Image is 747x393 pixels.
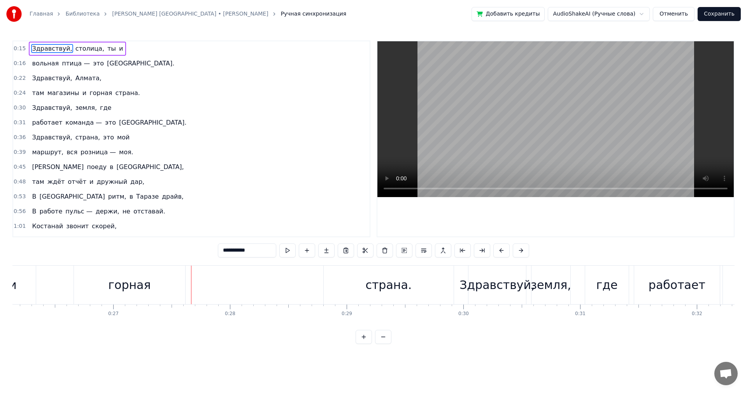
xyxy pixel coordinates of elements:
span: в [129,192,134,201]
span: Таразе [135,192,160,201]
span: дружный [96,177,128,186]
span: 0:53 [14,193,26,201]
button: Добавить кредиты [472,7,545,21]
div: земля, [531,276,571,294]
div: 0:30 [458,311,469,317]
span: команда — [65,118,103,127]
span: [GEOGRAPHIC_DATA] [39,192,105,201]
span: не [122,207,131,216]
span: страна, [75,133,101,142]
span: Здравствуй, [31,133,73,142]
div: 0:32 [692,311,702,317]
span: где [99,103,112,112]
a: [PERSON_NAME] [GEOGRAPHIC_DATA] • [PERSON_NAME] [112,10,268,18]
span: Здравствуй, [31,74,73,83]
a: Библиотека [65,10,100,18]
span: маршрут, [31,148,64,157]
span: вольная [31,59,60,68]
span: и [118,44,124,53]
span: Здравствуй, [31,44,73,53]
span: горная [89,88,113,97]
img: youka [6,6,22,22]
span: звонит [65,222,89,231]
span: 0:16 [14,60,26,67]
span: птица — [61,59,91,68]
span: и [89,177,94,186]
span: скорей, [91,222,117,231]
span: отставай. [133,207,166,216]
div: и [9,276,17,294]
span: это [92,59,105,68]
span: отчёт [67,177,87,186]
span: в [109,162,114,171]
span: 0:30 [14,104,26,112]
span: Здравствуй, [31,103,73,112]
span: страна. [114,88,140,97]
span: драйв, [161,192,184,201]
div: 0:29 [342,311,352,317]
span: это [104,118,117,127]
span: 0:31 [14,119,26,127]
span: и [82,88,87,97]
div: 0:28 [225,311,235,317]
button: Сохранить [698,7,741,21]
span: столица, [75,44,105,53]
span: моя. [118,148,134,157]
span: это [102,133,115,142]
span: дар, [130,177,145,186]
span: Алмата, [75,74,102,83]
span: работает [31,118,63,127]
button: Отменить [653,7,694,21]
span: там [31,177,45,186]
span: работе [39,207,63,216]
span: 0:56 [14,208,26,215]
div: работает [649,276,705,294]
div: горная [108,276,151,294]
span: [GEOGRAPHIC_DATA], [116,162,184,171]
span: [GEOGRAPHIC_DATA]. [106,59,175,68]
span: 0:48 [14,178,26,186]
span: 0:15 [14,45,26,53]
span: розница — [80,148,117,157]
span: 0:24 [14,89,26,97]
div: страна. [365,276,412,294]
span: держи, [95,207,120,216]
span: земля, [75,103,98,112]
div: где [596,276,617,294]
span: вся [66,148,78,157]
span: магазины [47,88,80,97]
span: Ручная синхронизация [281,10,347,18]
span: ждёт [47,177,66,186]
span: 0:22 [14,74,26,82]
span: пульс — [65,207,93,216]
div: 0:27 [108,311,119,317]
span: 1:01 [14,222,26,230]
span: там [31,88,45,97]
span: 0:45 [14,163,26,171]
span: поеду [86,162,107,171]
span: [PERSON_NAME] [31,162,84,171]
span: В [31,207,37,216]
a: Главная [30,10,53,18]
span: мой [116,133,130,142]
span: ты [107,44,117,53]
span: 0:36 [14,134,26,141]
div: 0:31 [575,311,586,317]
div: Здравствуй, [459,276,535,294]
div: Открытый чат [714,362,738,385]
span: 0:39 [14,148,26,156]
span: В [31,192,37,201]
span: ритм, [107,192,127,201]
nav: breadcrumb [30,10,346,18]
span: [GEOGRAPHIC_DATA]. [118,118,187,127]
span: Костанай [31,222,64,231]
